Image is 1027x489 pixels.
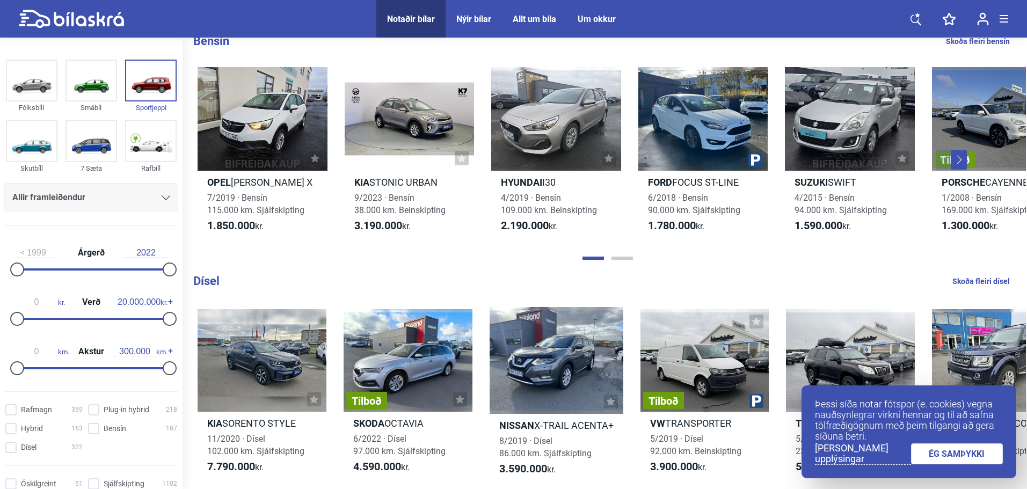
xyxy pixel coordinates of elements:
span: 7/2019 · Bensín 115.000 km. Sjálfskipting [207,193,304,215]
span: 4/2015 · Bensín 94.000 km. Sjálfskipting [795,193,887,215]
p: Þessi síða notar fótspor (e. cookies) vegna nauðsynlegrar virkni hennar og til að safna tölfræðig... [815,399,1003,442]
b: Ford [648,177,672,188]
h2: STONIC URBAN [345,176,475,188]
h2: X-TRAIL ACENTA+ [490,419,623,432]
span: Akstur [76,347,107,356]
span: kr. [648,220,704,232]
h2: OCTAVIA [344,417,472,429]
b: Kia [207,418,222,429]
b: Porsche [942,177,985,188]
div: Smábíl [65,101,117,114]
button: Previous [936,150,952,170]
b: Suzuki [795,177,828,188]
span: 359 [71,404,83,415]
div: Skutbíll [6,162,57,174]
span: 6/2018 · Bensín 90.000 km. Sjálfskipting [648,193,740,215]
a: KiaSORENTO STYLE11/2020 · Dísel102.000 km. Sjálfskipting7.790.000kr. [198,307,326,485]
b: 5.190.000 [796,460,843,473]
span: 6/2022 · Dísel 97.000 km. Sjálfskipting [353,434,446,456]
span: Tilboð [649,396,679,406]
b: Opel [207,177,231,188]
span: Dísel [21,442,37,453]
span: 8/2019 · Dísel 86.000 km. Sjálfskipting [499,436,592,458]
b: 2.190.000 [501,219,549,232]
span: kr. [942,220,998,232]
span: kr. [501,220,557,232]
span: 187 [166,423,177,434]
span: Rafmagn [21,404,52,415]
span: 163 [71,423,83,434]
span: 9/2023 · Bensín 38.000 km. Beinskipting [354,193,446,215]
b: Skoda [353,418,384,429]
a: Notaðir bílar [387,14,435,24]
span: kr. [207,461,264,473]
b: Nissan [499,420,534,431]
span: km. [15,347,69,356]
div: 7 Sæta [65,162,117,174]
span: 5/2012 · Dísel 234.000 km. Sjálfskipting [796,434,893,456]
b: Toyota [796,418,832,429]
b: 1.850.000 [207,219,255,232]
a: Opel[PERSON_NAME] X7/2019 · Bensín115.000 km. Sjálfskipting1.850.000kr. [198,67,327,242]
span: Hybrid [21,423,43,434]
b: 7.790.000 [207,460,255,473]
div: Rafbíll [125,162,177,174]
span: kr. [650,461,706,473]
b: Bensín [193,34,229,48]
a: Nýir bílar [456,14,491,24]
img: user-login.svg [977,12,989,26]
b: 3.900.000 [650,460,698,473]
b: 3.190.000 [354,219,402,232]
span: 4/2019 · Bensín 109.000 km. Beinskipting [501,193,597,215]
b: Hyundai [501,177,542,188]
a: [PERSON_NAME] upplýsingar [815,443,911,465]
b: Dísel [193,274,220,288]
b: Kia [354,177,369,188]
b: 1.590.000 [795,219,842,232]
span: km. [113,347,167,356]
span: 5/2019 · Dísel 92.000 km. Beinskipting [650,434,741,456]
b: VW [650,418,665,429]
a: ToyotaLAND CRUISER 150 60TH ANNIVERSARY5/2012 · Dísel234.000 km. Sjálfskipting5.190.000kr. [786,307,915,485]
div: Sportjeppi [125,101,177,114]
h2: SORENTO STYLE [198,417,326,429]
a: SuzukiSWIFT4/2015 · Bensín94.000 km. Sjálfskipting1.590.000kr. [785,67,915,242]
div: Fólksbíll [6,101,57,114]
a: Skoða fleiri dísel [952,274,1010,288]
span: kr. [796,461,852,473]
span: Allir framleiðendur [12,190,85,205]
a: FordFOCUS ST-LINE6/2018 · Bensín90.000 km. Sjálfskipting1.780.000kr. [638,67,768,242]
button: Page 2 [611,257,633,260]
span: kr. [118,297,167,307]
span: kr. [499,463,556,476]
a: Skoða fleiri bensín [946,34,1010,48]
h2: I30 [491,176,621,188]
span: kr. [207,220,264,232]
h2: LAND CRUISER 150 60TH ANNIVERSARY [786,417,915,429]
a: TilboðVWTRANSPORTER5/2019 · Dísel92.000 km. Beinskipting3.900.000kr. [640,307,769,485]
a: Um okkur [578,14,616,24]
b: 1.300.000 [942,219,989,232]
h2: FOCUS ST-LINE [638,176,768,188]
b: 4.590.000 [353,460,401,473]
a: NissanX-TRAIL ACENTA+8/2019 · Dísel86.000 km. Sjálfskipting3.590.000kr. [490,307,623,485]
span: 322 [71,442,83,453]
span: Verð [79,298,103,306]
a: ÉG SAMÞYKKI [911,443,1003,464]
h2: TRANSPORTER [640,417,769,429]
span: kr. [15,297,65,307]
span: Bensín [104,423,126,434]
span: Plug-in hybrid [104,404,149,415]
span: 218 [166,404,177,415]
span: kr. [353,461,410,473]
span: Tilboð [352,396,382,406]
span: kr. [354,220,411,232]
span: 11/2020 · Dísel 102.000 km. Sjálfskipting [207,434,304,456]
a: Allt um bíla [513,14,556,24]
span: Árgerð [75,249,107,257]
button: Next [951,150,967,170]
span: kr. [795,220,851,232]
